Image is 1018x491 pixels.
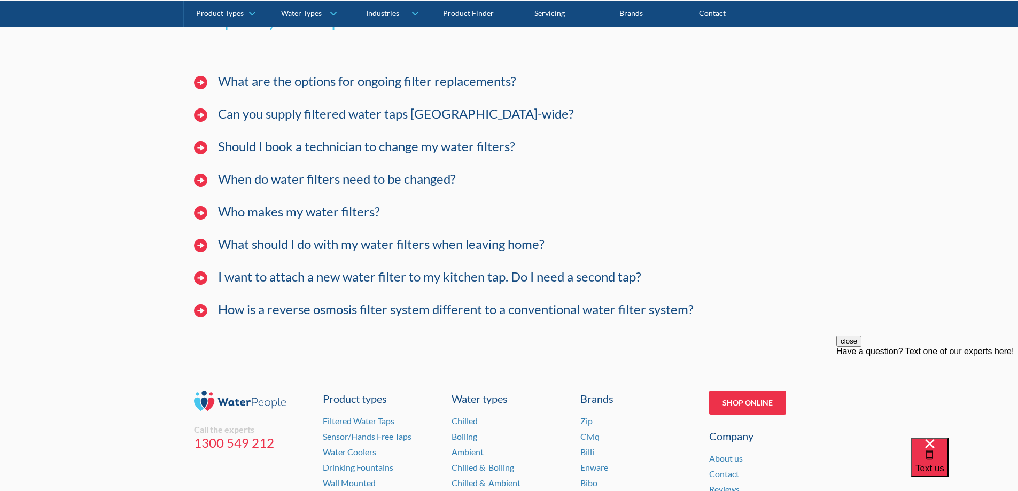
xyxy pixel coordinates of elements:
h4: How is a reverse osmosis filter system different to a conventional water filter system? [218,302,694,317]
a: Water Coolers [323,447,376,457]
a: Zip [580,416,593,426]
h4: Should I book a technician to change my water filters? [218,139,515,154]
a: Shop Online [709,391,786,415]
iframe: podium webchat widget prompt [836,336,1018,451]
a: 1300 549 212 [194,435,309,451]
div: Company [709,428,825,444]
h4: Who makes my water filters? [218,204,380,220]
a: Chilled & Boiling [452,462,514,472]
div: Call the experts [194,424,309,435]
a: Contact [709,469,739,479]
div: Brands [580,391,696,407]
h4: When do water filters need to be changed? [218,172,456,187]
a: Chilled [452,416,478,426]
a: Wall Mounted [323,478,376,488]
h4: I want to attach a new water filter to my kitchen tap. Do I need a second tap? [218,269,641,285]
iframe: podium webchat widget bubble [911,438,1018,491]
h4: What should I do with my water filters when leaving home? [218,237,545,252]
div: Product Types [196,9,244,18]
a: Water types [452,391,567,407]
a: Ambient [452,447,484,457]
a: Filtered Water Taps [323,416,394,426]
div: Industries [366,9,399,18]
a: About us [709,453,743,463]
a: Boiling [452,431,477,441]
a: Bibo [580,478,597,488]
a: Chilled & Ambient [452,478,520,488]
a: Sensor/Hands Free Taps [323,431,411,441]
div: Water Types [281,9,322,18]
a: Enware [580,462,608,472]
a: Billi [580,447,594,457]
h4: Can you supply filtered water taps [GEOGRAPHIC_DATA]-wide? [218,106,574,122]
a: Product types [323,391,438,407]
a: Drinking Fountains [323,462,393,472]
h4: What are the options for ongoing filter replacements? [218,74,516,89]
a: Civiq [580,431,600,441]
